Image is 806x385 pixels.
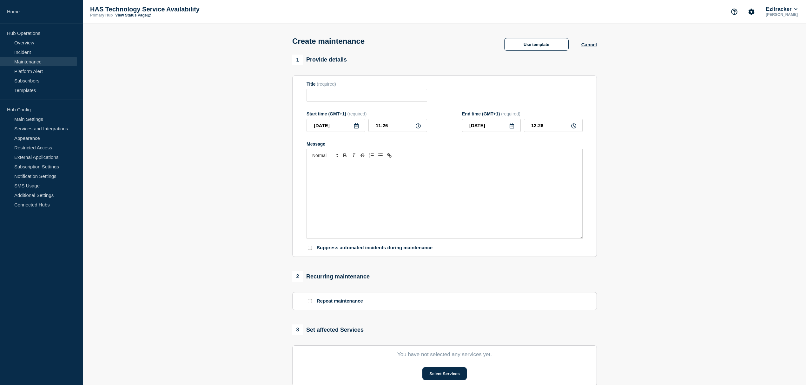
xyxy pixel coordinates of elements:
span: 1 [292,55,303,65]
button: Cancel [581,42,597,47]
a: View Status Page [115,13,150,17]
button: Account settings [745,5,758,18]
button: Toggle strikethrough text [358,152,367,159]
p: [PERSON_NAME] [764,12,799,17]
p: Primary Hub [90,13,113,17]
input: HH:MM [524,119,583,132]
button: Support [728,5,741,18]
div: Start time (GMT+1) [307,111,427,116]
span: 3 [292,324,303,335]
button: Toggle bulleted list [376,152,385,159]
input: YYYY-MM-DD [462,119,521,132]
button: Toggle bold text [340,152,349,159]
input: Repeat maintenance [308,299,312,303]
div: Recurring maintenance [292,271,370,282]
div: Message [307,162,582,238]
button: Ezitracker [764,6,799,12]
button: Toggle ordered list [367,152,376,159]
span: (required) [501,111,520,116]
p: HAS Technology Service Availability [90,6,217,13]
p: Suppress automated incidents during maintenance [317,245,433,251]
input: YYYY-MM-DD [307,119,365,132]
div: Message [307,141,583,147]
h1: Create maintenance [292,37,365,46]
div: Provide details [292,55,347,65]
button: Toggle italic text [349,152,358,159]
span: (required) [347,111,367,116]
button: Select Services [422,367,466,380]
div: Title [307,82,427,87]
span: 2 [292,271,303,282]
span: (required) [317,82,336,87]
input: HH:MM [368,119,427,132]
input: Title [307,89,427,102]
input: Suppress automated incidents during maintenance [308,246,312,250]
div: End time (GMT+1) [462,111,583,116]
button: Toggle link [385,152,394,159]
p: You have not selected any services yet. [307,351,583,358]
p: Repeat maintenance [317,298,363,304]
button: Use template [504,38,569,51]
div: Set affected Services [292,324,364,335]
span: Font size [309,152,340,159]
